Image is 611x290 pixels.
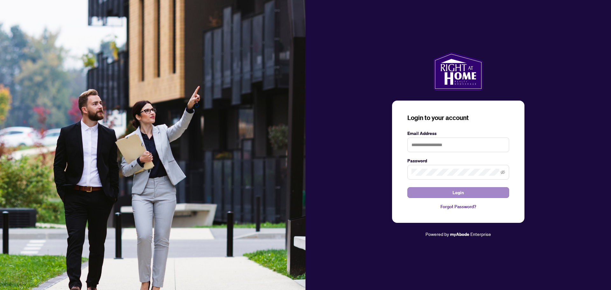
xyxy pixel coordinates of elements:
[407,203,509,210] a: Forgot Password?
[425,231,449,237] span: Powered by
[407,157,509,164] label: Password
[501,170,505,174] span: eye-invisible
[433,52,483,90] img: ma-logo
[407,113,509,122] h3: Login to your account
[407,187,509,198] button: Login
[450,231,469,238] a: myAbode
[407,130,509,137] label: Email Address
[453,187,464,198] span: Login
[470,231,491,237] span: Enterprise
